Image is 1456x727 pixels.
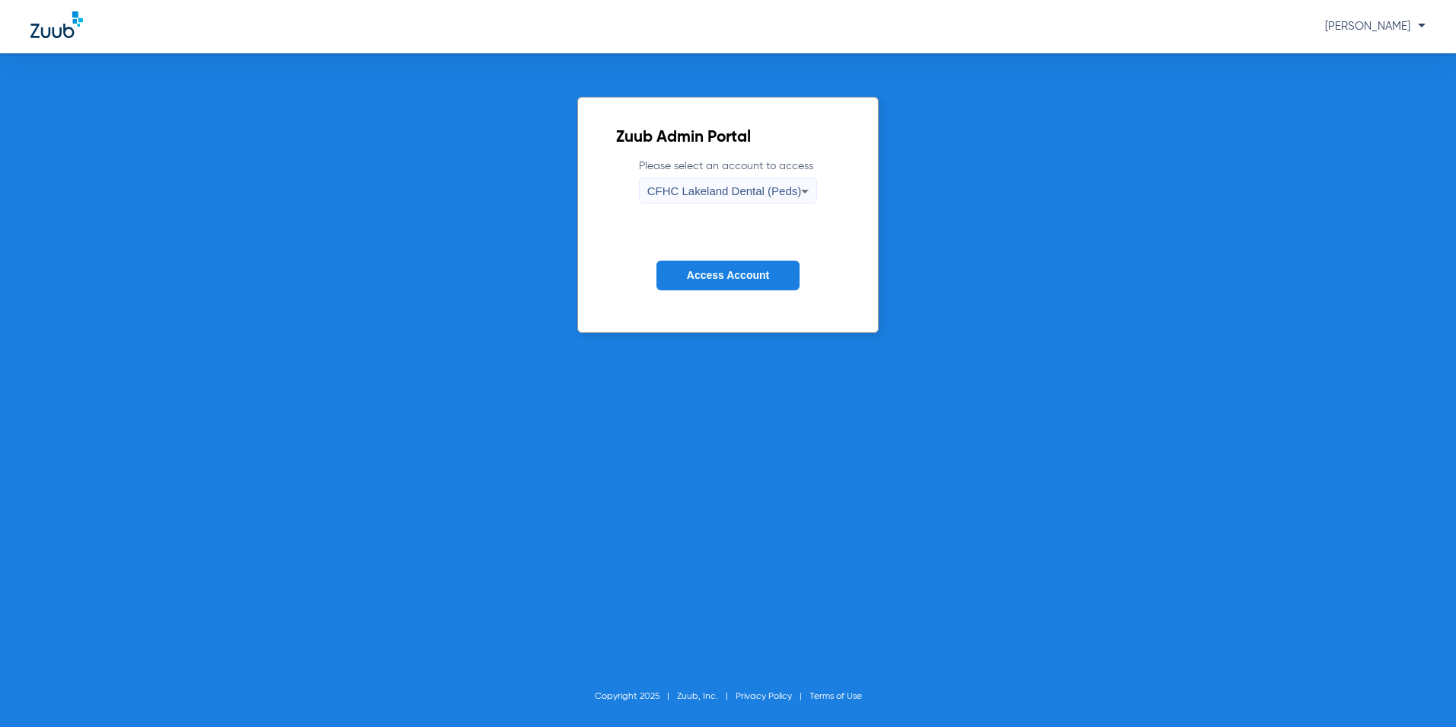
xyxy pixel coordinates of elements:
span: CFHC Lakeland Dental (Peds) [647,184,802,197]
h2: Zuub Admin Portal [616,130,841,146]
a: Privacy Policy [736,692,792,701]
label: Please select an account to access [639,159,818,203]
button: Access Account [656,261,800,290]
span: [PERSON_NAME] [1325,21,1426,32]
li: Copyright 2025 [595,689,677,704]
img: Zuub Logo [30,11,83,38]
iframe: Chat Widget [1380,654,1456,727]
li: Zuub, Inc. [677,689,736,704]
a: Terms of Use [809,692,862,701]
span: Access Account [687,269,769,281]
